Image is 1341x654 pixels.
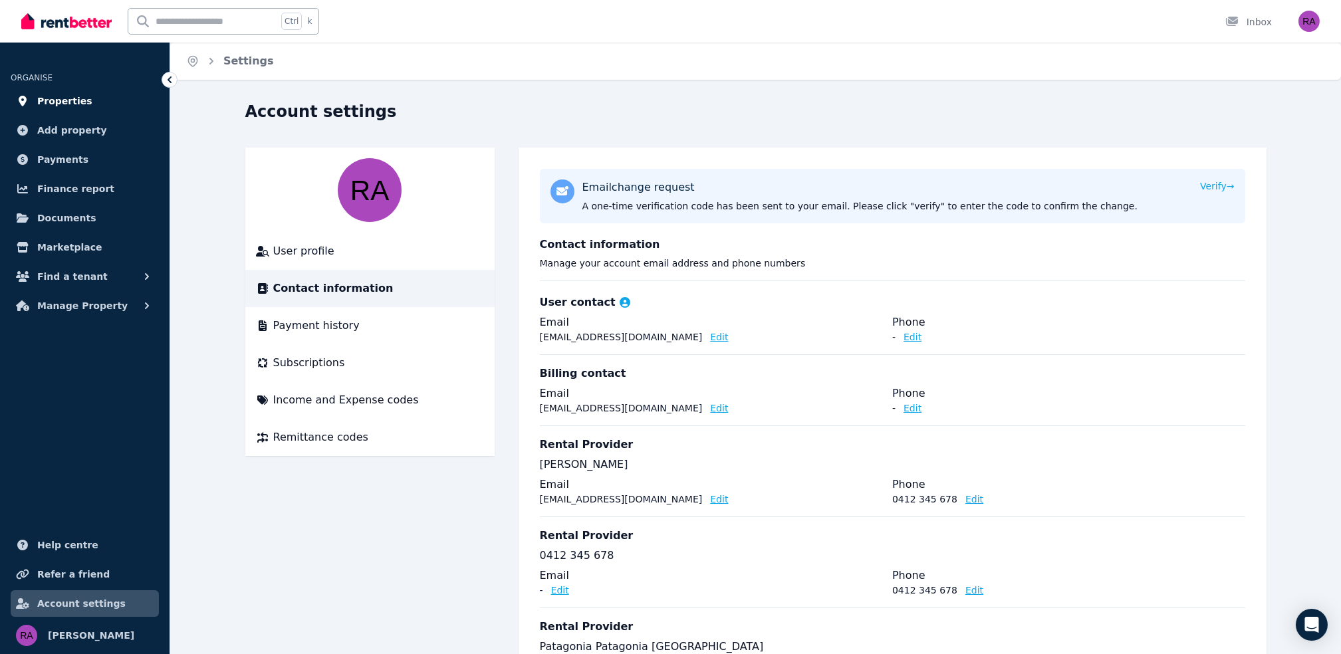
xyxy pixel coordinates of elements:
a: Remittance codes [256,429,484,445]
a: Help centre [11,532,159,558]
h3: Rental Provider [540,619,634,635]
span: Help centre [37,537,98,553]
a: Subscriptions [256,355,484,371]
a: Settings [223,54,274,67]
span: Marketplace [37,239,102,255]
div: Open Intercom Messenger [1296,609,1328,641]
img: RentBetter [21,11,112,31]
span: Payments [37,152,88,167]
p: [EMAIL_ADDRESS][DOMAIN_NAME] [540,401,703,415]
legend: Email [540,568,893,584]
p: 0412 345 678 [892,584,957,597]
legend: Phone [892,385,1245,401]
p: A one-time verification code has been sent to your email. Please click "verify" to enter the code... [582,199,1138,213]
button: Edit [710,330,728,344]
p: Manage your account email address and phone numbers [540,257,1245,270]
a: Documents [11,205,159,231]
h3: Billing contact [540,366,626,381]
span: → [1227,181,1235,191]
p: [EMAIL_ADDRESS][DOMAIN_NAME] [540,330,703,344]
legend: Phone [892,477,1245,492]
span: ORGANISE [11,73,53,82]
button: Edit [551,584,569,597]
span: Remittance codes [273,429,368,445]
a: User profile [256,243,484,259]
span: Refer a friend [37,566,110,582]
img: Rochelle S. A. [16,625,37,646]
h3: User contact [540,294,616,310]
span: User profile [273,243,334,259]
img: Rochelle S. A. [1298,11,1320,32]
span: Contact information [273,280,394,296]
legend: Email [540,314,893,330]
a: Add property [11,117,159,144]
img: Rochelle S. A. [338,158,402,222]
nav: Breadcrumb [170,43,290,80]
span: Add property [37,122,107,138]
span: Finance report [37,181,114,197]
legend: Phone [892,568,1245,584]
span: Ctrl [281,13,302,30]
span: Subscriptions [273,355,345,371]
span: Properties [37,93,92,109]
h3: Rental Provider [540,528,634,544]
p: [PERSON_NAME] [540,457,1245,473]
span: Payment history [273,318,360,334]
div: Inbox [1225,15,1272,29]
a: Payments [11,146,159,173]
h3: Contact information [540,237,1245,253]
legend: Phone [892,314,1245,330]
p: - [892,330,896,344]
span: Documents [37,210,96,226]
span: [PERSON_NAME] [48,627,134,643]
button: Edit [904,330,921,344]
button: Edit [965,584,983,597]
span: k [307,16,312,27]
a: Marketplace [11,234,159,261]
button: Edit [904,401,921,415]
a: Account settings [11,590,159,617]
a: Finance report [11,175,159,202]
button: Edit [710,492,728,506]
p: Email change request [582,179,1138,195]
a: Payment history [256,318,484,334]
button: Find a tenant [11,263,159,290]
a: Contact information [256,280,484,296]
button: Verify [1200,179,1234,193]
h3: Rental Provider [540,437,634,453]
span: Income and Expense codes [273,392,419,408]
button: Manage Property [11,292,159,319]
a: Properties [11,88,159,114]
p: 0412 345 678 [892,492,957,506]
p: - [892,401,896,415]
span: Manage Property [37,298,128,314]
h1: Account settings [245,101,397,122]
legend: Email [540,477,893,492]
p: [EMAIL_ADDRESS][DOMAIN_NAME] [540,492,703,506]
p: 0412 345 678 [540,548,1245,564]
a: Income and Expense codes [256,392,484,408]
span: Account settings [37,596,126,611]
button: Edit [965,492,983,506]
span: Find a tenant [37,269,108,284]
legend: Email [540,385,893,401]
button: Edit [710,401,728,415]
p: - [540,584,543,597]
a: Refer a friend [11,561,159,588]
